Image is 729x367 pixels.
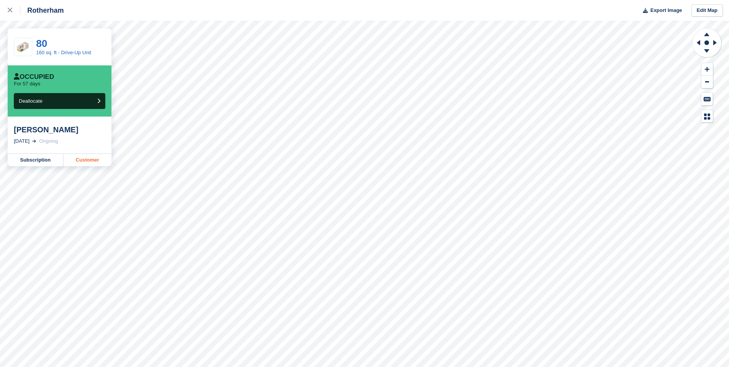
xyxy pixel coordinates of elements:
[14,81,40,87] p: For 57 days
[701,110,713,123] button: Map Legend
[14,73,54,81] div: Occupied
[8,154,63,166] a: Subscription
[39,137,58,145] div: Ongoing
[14,137,30,145] div: [DATE]
[36,38,47,49] a: 80
[19,98,42,104] span: Deallocate
[701,63,713,76] button: Zoom In
[14,41,32,53] img: SCA-160sqft.jpg
[638,4,682,17] button: Export Image
[36,50,91,55] a: 160 sq. ft - Drive-Up Unit
[14,125,105,134] div: [PERSON_NAME]
[701,93,713,105] button: Keyboard Shortcuts
[20,6,64,15] div: Rotherham
[63,154,111,166] a: Customer
[701,76,713,88] button: Zoom Out
[14,93,105,109] button: Deallocate
[650,7,682,14] span: Export Image
[691,4,723,17] a: Edit Map
[32,140,36,143] img: arrow-right-light-icn-cde0832a797a2874e46488d9cf13f60e5c3a73dbe684e267c42b8395dfbc2abf.svg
